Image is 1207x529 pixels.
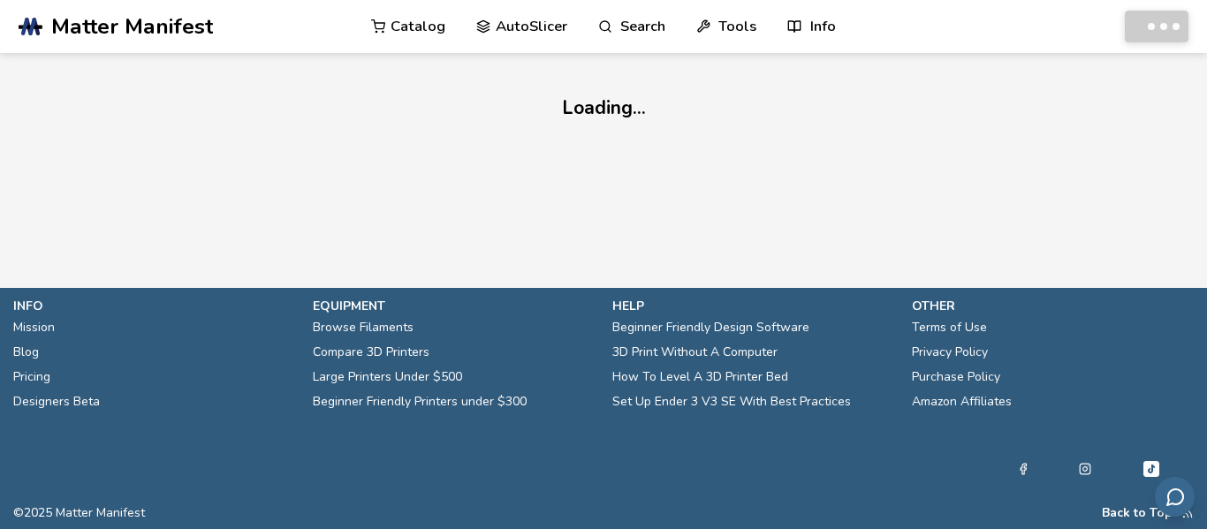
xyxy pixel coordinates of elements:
[1017,458,1029,480] a: Facebook
[424,97,783,118] h1: Loading...
[612,365,788,389] a: How To Level A 3D Printer Bed
[1079,458,1091,480] a: Instagram
[1141,458,1162,480] a: Tiktok
[13,506,145,520] span: © 2025 Matter Manifest
[1155,477,1195,517] button: Send feedback via email
[912,365,1000,389] a: Purchase Policy
[912,297,1194,315] p: other
[13,315,55,340] a: Mission
[313,365,462,389] a: Large Printers Under $500
[912,389,1012,414] a: Amazon Affiliates
[612,389,851,414] a: Set Up Ender 3 V3 SE With Best Practices
[13,297,295,315] p: info
[313,315,414,340] a: Browse Filaments
[13,389,100,414] a: Designers Beta
[1181,506,1194,520] a: RSS Feed
[13,365,50,389] a: Pricing
[13,340,39,365] a: Blog
[313,389,527,414] a: Beginner Friendly Printers under $300
[912,315,987,340] a: Terms of Use
[51,14,213,39] span: Matter Manifest
[1102,506,1173,520] button: Back to Top
[912,340,988,365] a: Privacy Policy
[612,315,809,340] a: Beginner Friendly Design Software
[612,297,894,315] p: help
[313,297,595,315] p: equipment
[313,340,429,365] a: Compare 3D Printers
[612,340,778,365] a: 3D Print Without A Computer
